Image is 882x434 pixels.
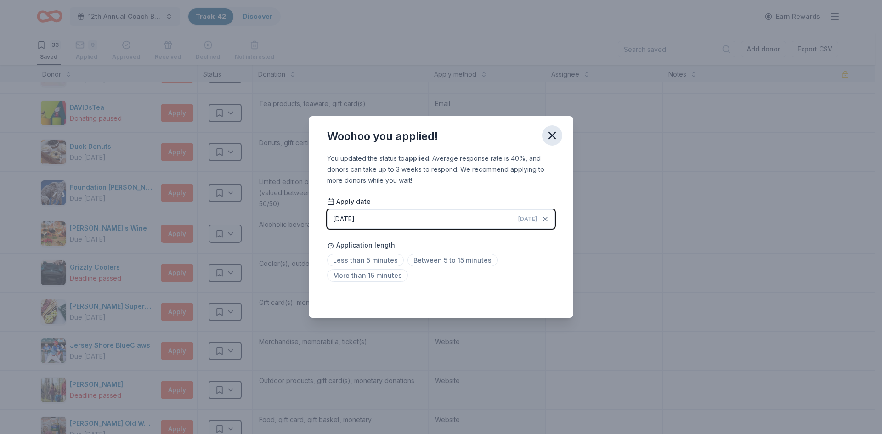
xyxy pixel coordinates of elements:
[327,197,371,206] span: Apply date
[327,269,408,282] span: More than 15 minutes
[327,209,555,229] button: [DATE][DATE]
[327,254,404,266] span: Less than 5 minutes
[405,154,429,162] b: applied
[327,153,555,186] div: You updated the status to . Average response rate is 40%, and donors can take up to 3 weeks to re...
[518,215,537,223] span: [DATE]
[333,214,355,225] div: [DATE]
[407,254,498,266] span: Between 5 to 15 minutes
[327,129,438,144] div: Woohoo you applied!
[327,240,395,251] span: Application length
